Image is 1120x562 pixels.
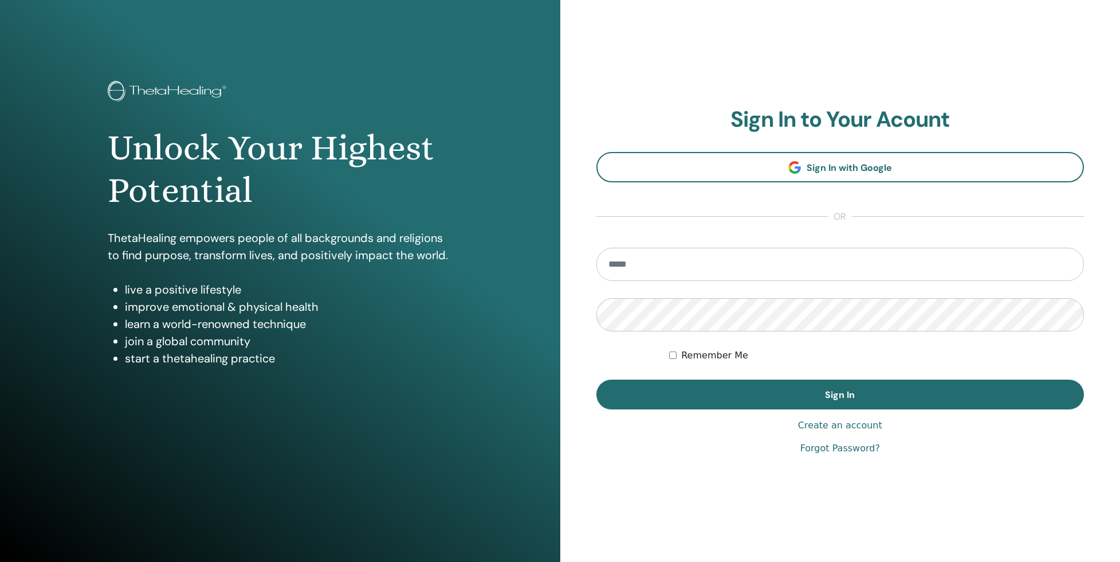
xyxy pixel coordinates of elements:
li: start a thetahealing practice [125,350,453,367]
p: ThetaHealing empowers people of all backgrounds and religions to find purpose, transform lives, a... [108,229,453,264]
button: Sign In [596,380,1084,409]
h1: Unlock Your Highest Potential [108,127,453,212]
a: Create an account [798,419,882,432]
span: Sign In [825,389,855,401]
span: Sign In with Google [807,162,892,174]
a: Sign In with Google [596,152,1084,182]
a: Forgot Password? [800,442,880,455]
h2: Sign In to Your Acount [596,107,1084,133]
span: or [828,210,852,224]
li: learn a world-renowned technique [125,315,453,333]
li: join a global community [125,333,453,350]
label: Remember Me [681,349,748,362]
li: live a positive lifestyle [125,281,453,298]
li: improve emotional & physical health [125,298,453,315]
div: Keep me authenticated indefinitely or until I manually logout [669,349,1084,362]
